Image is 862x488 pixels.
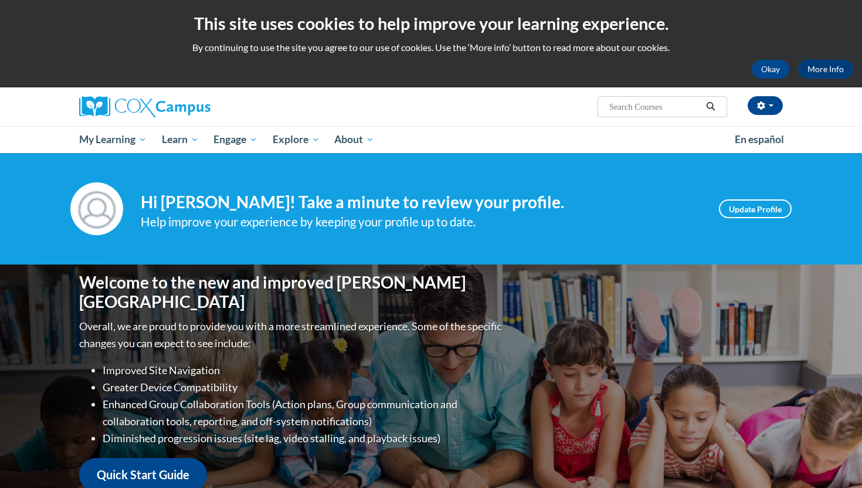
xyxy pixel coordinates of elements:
img: Profile Image [70,182,123,235]
a: Cox Campus [79,96,302,117]
li: Enhanced Group Collaboration Tools (Action plans, Group communication and collaboration tools, re... [103,396,504,430]
span: En español [735,133,784,145]
button: Okay [752,60,789,79]
a: Engage [206,126,265,153]
a: En español [727,127,792,152]
span: Explore [273,133,320,147]
a: My Learning [72,126,154,153]
span: My Learning [79,133,147,147]
img: Cox Campus [79,96,211,117]
h1: Welcome to the new and improved [PERSON_NAME][GEOGRAPHIC_DATA] [79,273,504,312]
li: Greater Device Compatibility [103,379,504,396]
a: Learn [154,126,206,153]
iframe: Button to launch messaging window [815,441,853,479]
li: Diminished progression issues (site lag, video stalling, and playback issues) [103,430,504,447]
div: Main menu [62,126,800,153]
span: About [334,133,374,147]
p: Overall, we are proud to provide you with a more streamlined experience. Some of the specific cha... [79,318,504,352]
button: Account Settings [748,96,783,115]
input: Search Courses [608,100,702,114]
h4: Hi [PERSON_NAME]! Take a minute to review your profile. [141,192,701,212]
p: By continuing to use the site you agree to our use of cookies. Use the ‘More info’ button to read... [9,41,853,54]
a: More Info [798,60,853,79]
span: Learn [162,133,199,147]
a: About [327,126,382,153]
span: Engage [213,133,257,147]
div: Help improve your experience by keeping your profile up to date. [141,212,701,232]
li: Improved Site Navigation [103,362,504,379]
button: Search [702,100,720,114]
a: Explore [265,126,327,153]
h2: This site uses cookies to help improve your learning experience. [9,12,853,35]
a: Update Profile [719,199,792,218]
